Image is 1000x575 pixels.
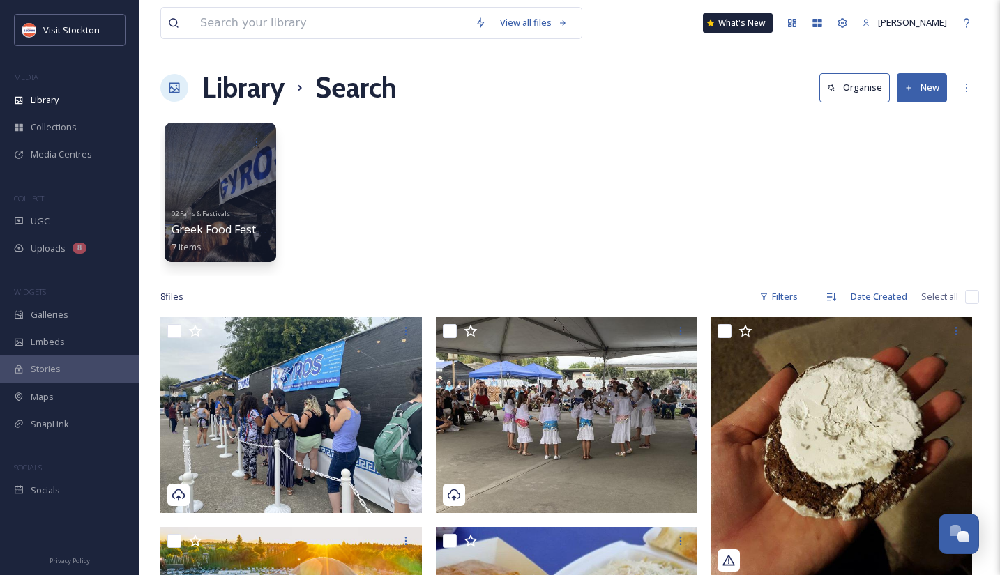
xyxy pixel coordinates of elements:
[897,73,947,102] button: New
[31,121,77,134] span: Collections
[31,335,65,348] span: Embeds
[878,16,947,29] span: [PERSON_NAME]
[160,317,422,513] img: Greek Festival line.jpeg
[14,462,42,473] span: SOCIALS
[31,390,54,404] span: Maps
[703,13,773,33] a: What's New
[50,556,90,565] span: Privacy Policy
[172,209,230,218] span: 02 Fairs & Festivals
[22,23,36,37] img: unnamed.jpeg
[193,8,468,38] input: Search your library
[31,484,60,497] span: Socials
[819,73,890,102] button: Organise
[172,206,273,253] a: 02 Fairs & FestivalsGreek Food Festival7 items
[315,67,397,109] h1: Search
[172,240,202,253] span: 7 items
[73,243,86,254] div: 8
[172,222,273,237] span: Greek Food Festival
[50,551,90,568] a: Privacy Policy
[939,514,979,554] button: Open Chat
[31,417,69,431] span: SnapLink
[31,215,50,228] span: UGC
[43,24,100,36] span: Visit Stockton
[31,308,68,321] span: Galleries
[202,67,285,109] a: Library
[31,362,61,376] span: Stories
[31,93,59,107] span: Library
[752,283,805,310] div: Filters
[31,148,92,161] span: Media Centres
[14,286,46,297] span: WIDGETS
[14,193,44,204] span: COLLECT
[855,9,954,36] a: [PERSON_NAME]
[14,72,38,82] span: MEDIA
[921,290,958,303] span: Select all
[160,290,183,303] span: 8 file s
[493,9,575,36] a: View all files
[844,283,914,310] div: Date Created
[819,73,897,102] a: Organise
[436,317,697,513] img: Greek Festival kids dancing.jpeg
[31,242,66,255] span: Uploads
